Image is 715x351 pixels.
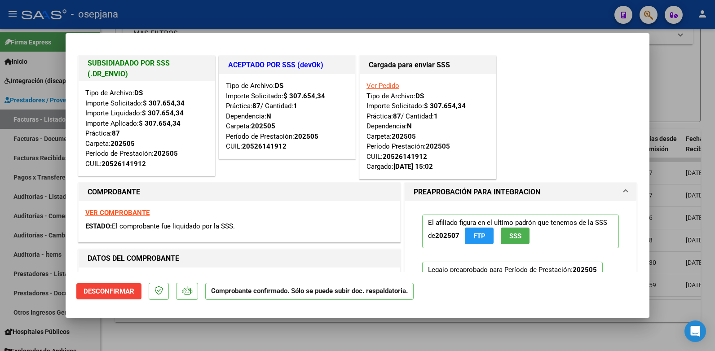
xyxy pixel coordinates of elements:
[112,129,120,137] strong: 87
[88,254,179,263] strong: DATOS DEL COMPROBANTE
[414,187,540,197] h1: PREAPROBACIÓN PARA INTEGRACION
[85,88,208,169] div: Tipo de Archivo: Importe Solicitado: Importe Liquidado: Importe Aplicado: Práctica: Carpeta: Perí...
[393,112,401,120] strong: 87
[465,228,494,244] button: FTP
[366,81,489,172] div: Tipo de Archivo: Importe Solicitado: Práctica: / Cantidad: Dependencia: Carpeta: Período Prestaci...
[226,81,349,152] div: Tipo de Archivo: Importe Solicitado: Práctica: / Cantidad: Dependencia: Carpeta: Período de Prest...
[501,228,530,244] button: SSS
[139,119,181,127] strong: $ 307.654,34
[76,283,141,299] button: Desconfirmar
[142,109,184,117] strong: $ 307.654,34
[415,92,424,100] strong: DS
[434,112,438,120] strong: 1
[134,89,143,97] strong: DS
[393,162,433,171] strong: [DATE] 15:02
[383,152,427,162] div: 20526141912
[283,92,325,100] strong: $ 307.654,34
[251,122,275,130] strong: 202505
[102,159,146,169] div: 20526141912
[509,232,521,240] span: SSS
[88,58,206,79] h1: SUBSIDIADADO POR SSS (.DR_ENVIO)
[275,82,283,90] strong: DS
[252,102,260,110] strong: 87
[228,60,346,70] h1: ACEPTADO POR SSS (devOk)
[242,141,287,152] div: 20526141912
[85,222,112,230] span: ESTADO:
[88,188,140,196] strong: COMPROBANTE
[143,99,185,107] strong: $ 307.654,34
[266,112,271,120] strong: N
[366,82,399,90] a: Ver Pedido
[154,149,178,158] strong: 202505
[407,122,412,130] strong: N
[684,320,706,342] div: Open Intercom Messenger
[573,266,597,274] strong: 202505
[110,140,135,148] strong: 202505
[294,132,318,140] strong: 202505
[293,102,297,110] strong: 1
[84,287,134,295] span: Desconfirmar
[85,209,150,217] a: VER COMPROBANTE
[405,183,636,201] mat-expansion-panel-header: PREAPROBACIÓN PARA INTEGRACION
[424,102,466,110] strong: $ 307.654,34
[422,262,603,348] p: Legajo preaprobado para Período de Prestación:
[435,232,459,240] strong: 202507
[369,60,487,70] h1: Cargada para enviar SSS
[112,222,235,230] span: El comprobante fue liquidado por la SSS.
[392,132,416,140] strong: 202505
[426,142,450,150] strong: 202505
[422,215,619,248] p: El afiliado figura en el ultimo padrón que tenemos de la SSS de
[473,232,485,240] span: FTP
[205,283,414,300] p: Comprobante confirmado. Sólo se puede subir doc. respaldatoria.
